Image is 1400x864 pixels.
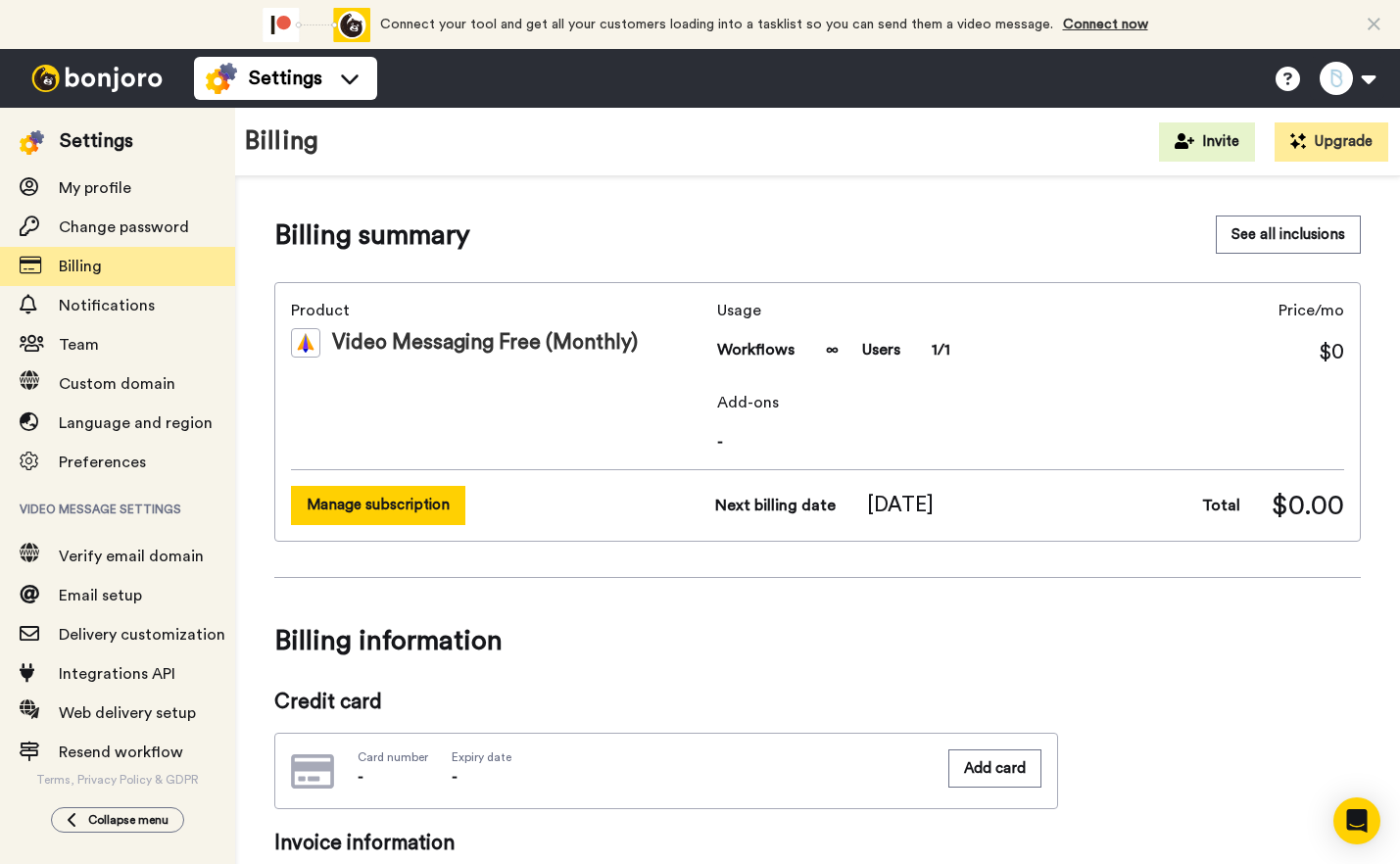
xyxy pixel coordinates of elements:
[274,829,1058,858] span: Invoice information
[59,415,213,431] span: Language and region
[59,455,146,470] span: Preferences
[1063,18,1148,31] a: Connect now
[24,65,170,92] img: bj-logo-header-white.svg
[59,705,196,721] span: Web delivery setup
[59,337,99,353] span: Team
[60,127,133,155] div: Settings
[1216,216,1361,254] button: See all inclusions
[717,430,1344,454] span: -
[59,180,131,196] span: My profile
[1279,299,1344,322] span: Price/mo
[452,769,458,785] span: -
[1333,797,1380,844] div: Open Intercom Messenger
[59,627,225,643] span: Delivery customization
[1272,486,1344,525] span: $0.00
[291,328,709,358] div: Video Messaging Free (Monthly)
[948,749,1041,788] button: Add card
[291,486,465,524] button: Manage subscription
[867,491,934,520] span: [DATE]
[20,130,44,155] img: settings-colored.svg
[59,298,155,313] span: Notifications
[291,299,709,322] span: Product
[717,338,795,361] span: Workflows
[249,65,322,92] span: Settings
[1216,216,1361,255] a: See all inclusions
[717,299,950,322] span: Usage
[263,8,370,42] div: animation
[59,549,204,564] span: Verify email domain
[274,613,1361,668] span: Billing information
[358,769,363,785] span: -
[59,376,175,392] span: Custom domain
[59,666,175,682] span: Integrations API
[59,259,102,274] span: Billing
[380,18,1053,31] span: Connect your tool and get all your customers loading into a tasklist so you can send them a video...
[826,338,839,361] span: ∞
[717,391,1344,414] span: Add-ons
[1159,122,1255,162] button: Invite
[932,338,950,361] span: 1/1
[862,338,900,361] span: Users
[358,749,428,765] span: Card number
[1319,338,1344,367] span: $0
[1202,494,1240,517] span: Total
[59,219,189,235] span: Change password
[274,688,1058,717] span: Credit card
[452,749,511,765] span: Expiry date
[59,588,142,603] span: Email setup
[206,63,237,94] img: settings-colored.svg
[51,807,184,833] button: Collapse menu
[245,127,318,156] h1: Billing
[291,328,320,358] img: vm-color.svg
[1275,122,1388,162] button: Upgrade
[59,744,183,760] span: Resend workflow
[274,216,470,255] span: Billing summary
[88,812,169,828] span: Collapse menu
[715,494,836,517] span: Next billing date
